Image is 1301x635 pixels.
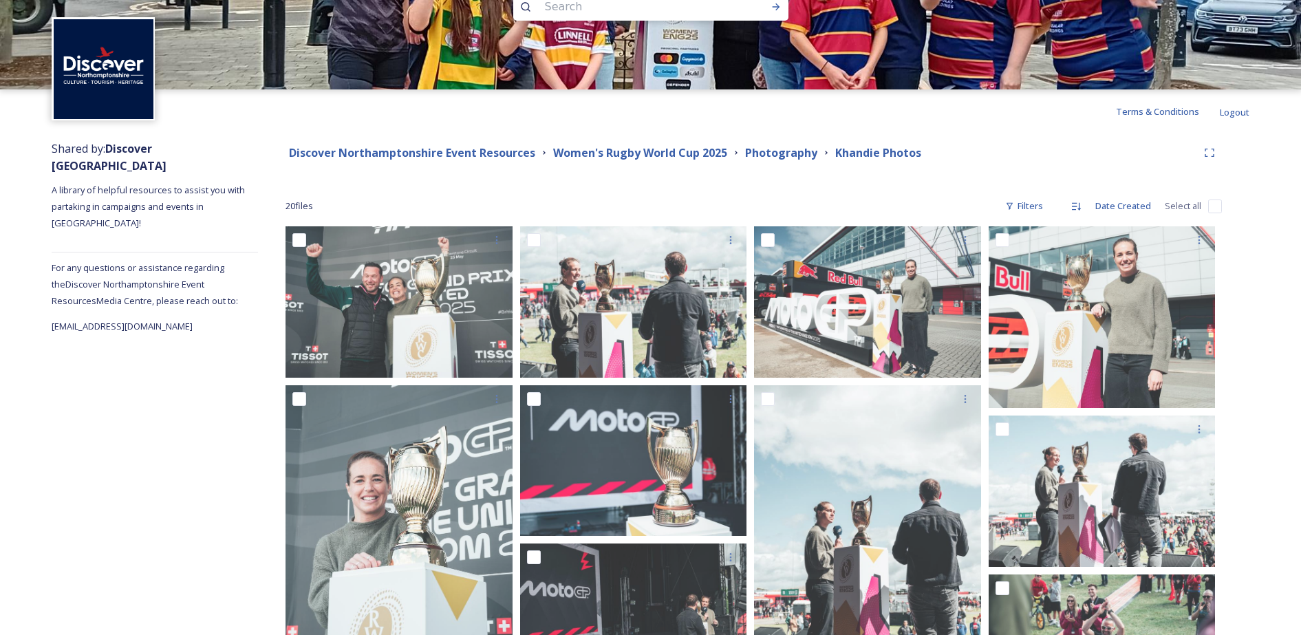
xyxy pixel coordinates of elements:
img: Khandie Photos (19).jpg [989,226,1216,408]
span: [EMAIL_ADDRESS][DOMAIN_NAME] [52,320,193,332]
strong: Discover [GEOGRAPHIC_DATA] [52,141,166,173]
img: Khandie Photos (16).jpg [286,226,513,378]
span: For any questions or assistance regarding the Discover Northamptonshire Event Resources Media Cen... [52,261,238,307]
span: Shared by: [52,141,166,173]
span: 20 file s [286,200,313,213]
span: Select all [1165,200,1201,213]
a: Terms & Conditions [1116,103,1220,120]
img: Untitled%20design%20%282%29.png [54,19,153,119]
div: Date Created [1088,193,1158,219]
img: Khandie Photos (12).jpg [989,416,1216,567]
strong: Photography [745,145,817,160]
strong: Khandie Photos [835,145,921,160]
strong: Women's Rugby World Cup 2025 [553,145,727,160]
span: A library of helpful resources to assist you with partaking in campaigns and events in [GEOGRAPHI... [52,184,247,229]
img: Khandie Photos (13).jpg [520,226,747,378]
span: Terms & Conditions [1116,105,1199,118]
img: Khandie Photos (18).jpg [754,226,981,378]
img: Khandie Photos (15).jpg [520,385,747,537]
span: Logout [1220,106,1249,118]
strong: Discover Northamptonshire Event Resources [289,145,535,160]
div: Filters [998,193,1050,219]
